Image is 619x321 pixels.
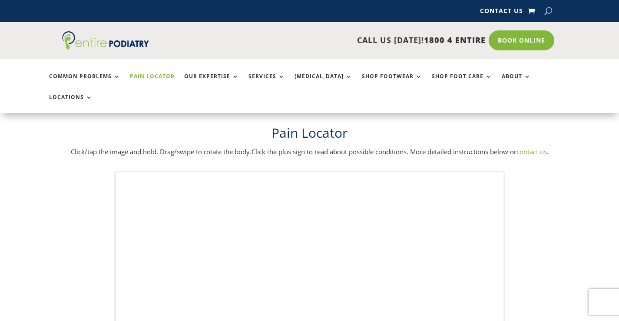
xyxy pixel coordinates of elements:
[502,73,531,92] a: About
[62,31,149,50] img: logo (1)
[175,35,486,46] p: CALL US [DATE]!
[62,43,149,51] a: Entire Podiatry
[362,73,422,92] a: Shop Footwear
[516,147,547,156] a: contact us
[130,73,175,92] a: Pain Locator
[71,147,252,156] span: Click/tap the image and hold. Drag/swipe to rotate the body.
[252,147,549,156] span: Click the plus sign to read about possible conditions. More detailed instructions below or .
[489,30,554,50] a: Book Online
[49,73,120,92] a: Common Problems
[424,35,486,45] span: 1800 4 ENTIRE
[62,124,557,146] h1: Pain Locator
[184,73,239,92] a: Our Expertise
[49,94,93,113] a: Locations
[480,8,523,17] a: Contact Us
[295,73,352,92] a: [MEDICAL_DATA]
[248,73,285,92] a: Services
[432,73,492,92] a: Shop Foot Care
